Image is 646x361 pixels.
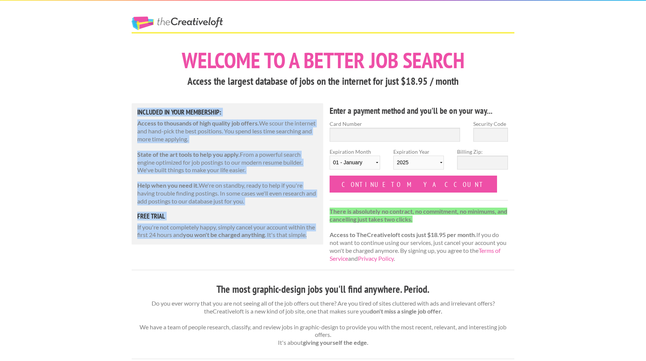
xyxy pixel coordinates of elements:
[132,74,514,89] h3: Access the largest database of jobs on the internet for just $18.95 / month
[137,119,318,143] p: We scour the internet and hand-pick the best positions. You spend less time searching and more ti...
[330,208,507,223] strong: There is absolutely no contract, no commitment, no minimums, and cancelling just takes two clicks.
[132,282,514,297] h3: The most graphic-design jobs you'll find anywhere. Period.
[132,49,514,71] h1: Welcome to a better job search
[137,119,259,127] strong: Access to thousands of high quality job offers.
[137,182,199,189] strong: Help when you need it.
[137,151,318,174] p: From a powerful search engine optimized for job postings to our modern resume builder. We've buil...
[393,156,444,170] select: Expiration Year
[457,148,508,156] label: Billing Zip:
[132,300,514,347] p: Do you ever worry that you are not seeing all of the job offers out there? Are you tired of sites...
[473,120,508,128] label: Security Code
[330,156,380,170] select: Expiration Month
[330,231,476,238] strong: Access to TheCreativeloft costs just $18.95 per month.
[358,255,394,262] a: Privacy Policy
[330,208,508,263] p: If you do not want to continue using our services, just cancel your account you won't be charged ...
[330,105,508,117] h4: Enter a payment method and you'll be on your way...
[137,109,318,116] h5: Included in Your Membership:
[370,307,442,315] strong: don't miss a single job offer.
[183,231,265,238] strong: you won't be charged anything
[393,148,444,176] label: Expiration Year
[137,223,318,239] p: If you're not completely happy, simply cancel your account within the first 24 hours and . It's t...
[330,120,460,128] label: Card Number
[330,247,500,262] a: Terms of Service
[330,176,497,193] input: Continue to my account
[132,17,223,30] a: The Creative Loft
[137,182,318,205] p: We're on standby, ready to help if you're having trouble finding postings. In some cases we'll ev...
[303,339,368,346] strong: giving yourself the edge.
[330,148,380,176] label: Expiration Month
[137,151,240,158] strong: State of the art tools to help you apply.
[137,213,318,220] h5: free trial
